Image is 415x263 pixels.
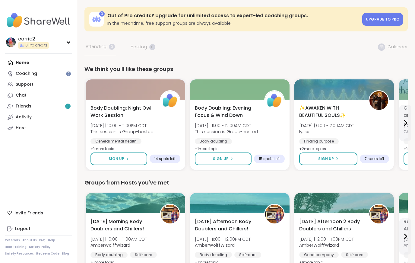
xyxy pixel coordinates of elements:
a: Support [5,79,72,90]
div: Self-care [130,252,157,258]
span: 0 Pro credits [25,43,48,48]
a: Upgrade to Pro [362,13,403,26]
a: Host [5,123,72,133]
div: 0 [99,11,105,17]
span: [DATE] | 12:00 - 1:00PM CDT [299,236,354,242]
div: Finding purpose [299,138,339,144]
div: carrie2 [18,36,49,42]
iframe: Spotlight [66,71,71,76]
a: Chat [5,90,72,101]
a: About Us [22,238,37,242]
a: Safety Resources [5,252,34,256]
div: Activity [16,114,32,120]
a: Redeem Code [36,252,59,256]
span: Sign Up [318,156,334,162]
a: Blog [62,252,69,256]
div: Body doubling [195,252,232,258]
span: [DATE] | 11:00 - 12:00AM CDT [195,123,258,129]
button: Sign Up [90,152,147,165]
div: Body doubling [90,252,128,258]
div: Chat [16,92,27,98]
div: Coaching [16,71,37,77]
div: We think you'll like these groups [84,65,408,73]
a: Friends1 [5,101,72,112]
span: ✨AWAKEN WITH BEAUTIFUL SOULS✨ [299,104,362,119]
span: 1 [67,104,68,109]
span: [DATE] | 6:00 - 7:00AM CDT [299,123,354,129]
div: Self-care [341,252,368,258]
span: Sign Up [109,156,124,162]
a: Host Training [5,245,27,249]
b: AmberWolffWizard [90,242,130,248]
img: carrie2 [6,37,16,47]
a: Logout [5,223,72,234]
div: Self-care [234,252,261,258]
span: Body Doubling: Night Owl Work Session [90,104,153,119]
img: ShareWell [161,91,179,110]
div: Good company [299,252,339,258]
span: This session is Group-hosted [90,129,154,135]
span: Upgrade to Pro [366,17,399,22]
img: ShareWell [265,91,284,110]
img: AmberWolffWizard [265,205,284,223]
h3: In the meantime, free support groups are always available. [107,20,359,26]
span: 14 spots left [154,156,176,161]
img: lyssa [369,91,388,110]
span: [DATE] | 10:00 - 11:00PM CDT [90,123,154,129]
img: ShareWell Nav Logo [5,10,72,31]
b: AmberWolffWizard [195,242,235,248]
span: 7 spots left [365,156,384,161]
a: Activity [5,112,72,123]
div: Invite Friends [5,207,72,218]
a: Referrals [5,238,20,242]
span: Sign Up [213,156,229,162]
span: [DATE] | 11:00 - 12:00PM CDT [195,236,251,242]
img: AmberWolffWizard [161,205,179,223]
a: Safety Policy [29,245,50,249]
a: Help [48,238,55,242]
span: [DATE] | 10:00 - 11:00AM CDT [90,236,147,242]
span: Body Doubling: Evening Focus & Wind Down [195,104,258,119]
div: Support [16,82,33,88]
div: Groups from Hosts you've met [84,178,408,187]
span: 15 spots left [259,156,280,161]
span: This session is Group-hosted [195,129,258,135]
div: Logout [15,226,30,232]
b: lyssa [299,129,309,135]
b: AmberWolffWizard [299,242,339,248]
img: AmberWolffWizard [369,205,388,223]
div: Body doubling [195,138,232,144]
a: FAQ [39,238,46,242]
div: General mental health [90,138,141,144]
a: Coaching [5,68,72,79]
button: Sign Up [299,152,357,165]
span: [DATE] Afternoon 2 Body Doublers and Chillers! [299,218,362,233]
div: Friends [16,103,31,109]
div: Host [16,125,26,131]
h3: Out of Pro credits? Upgrade for unlimited access to expert-led coaching groups. [107,12,359,19]
span: [DATE] Morning Body Doublers and Chillers! [90,218,153,233]
span: [DATE] Afternoon Body Doublers and Chillers! [195,218,258,233]
button: Sign Up [195,152,252,165]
